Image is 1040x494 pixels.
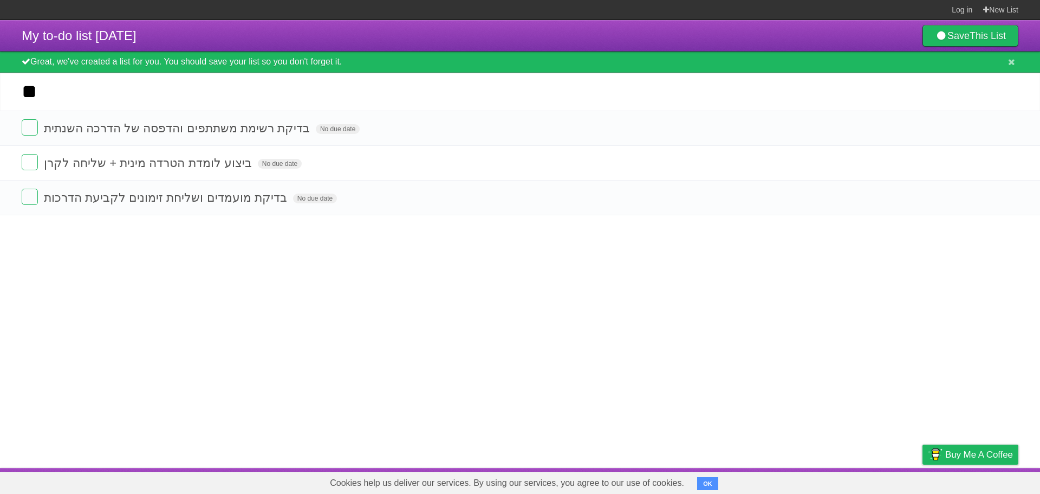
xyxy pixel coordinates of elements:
span: ביצוע לומדת הטרדה מינית + שליחה לקרן [44,156,255,170]
span: No due date [316,124,360,134]
a: Developers [814,471,858,491]
label: Done [22,189,38,205]
span: My to-do list [DATE] [22,28,136,43]
span: בדיקת רשימת משתתפים והדפסה של הדרכה השנתית [44,121,313,135]
span: No due date [293,194,337,203]
b: This List [970,30,1006,41]
span: Cookies help us deliver our services. By using our services, you agree to our use of cookies. [319,472,695,494]
a: Suggest a feature [950,471,1018,491]
span: No due date [258,159,302,169]
label: Done [22,119,38,136]
span: בדיקת מועמדים ושליחת זימונים לקביעת הדרכות [44,191,290,204]
a: Terms [872,471,895,491]
a: SaveThis List [922,25,1018,47]
a: Buy me a coffee [922,445,1018,465]
a: About [778,471,801,491]
button: OK [697,477,718,490]
a: Privacy [908,471,937,491]
label: Done [22,154,38,170]
span: Buy me a coffee [945,445,1013,464]
img: Buy me a coffee [928,445,942,464]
